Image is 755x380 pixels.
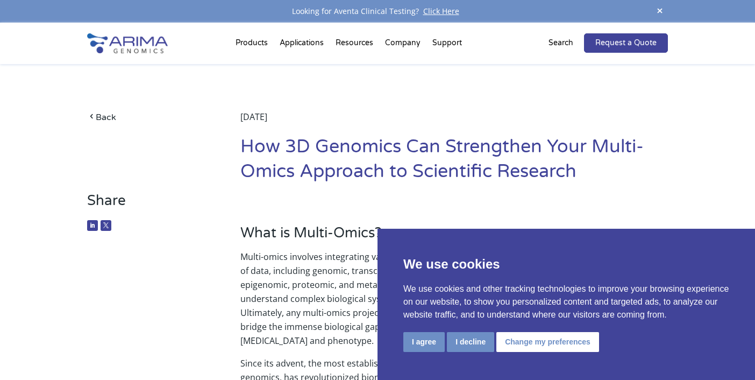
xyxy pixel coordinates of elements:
[240,250,668,356] p: Multi-omics involves integrating various levels of data, including genomic, transcriptomic, epige...
[87,33,168,53] img: Arima-Genomics-logo
[584,33,668,53] a: Request a Quote
[87,4,668,18] div: Looking for Aventa Clinical Testing?
[87,192,208,217] h3: Share
[447,332,494,352] button: I decline
[240,135,668,192] h1: How 3D Genomics Can Strengthen Your Multi-Omics Approach to Scientific Research
[403,332,445,352] button: I agree
[403,283,729,321] p: We use cookies and other tracking technologies to improve your browsing experience on our website...
[549,36,573,50] p: Search
[87,110,208,124] a: Back
[240,224,668,250] h3: What is Multi-Omics?
[240,110,668,135] div: [DATE]
[496,332,599,352] button: Change my preferences
[419,6,464,16] a: Click Here
[403,255,729,274] p: We use cookies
